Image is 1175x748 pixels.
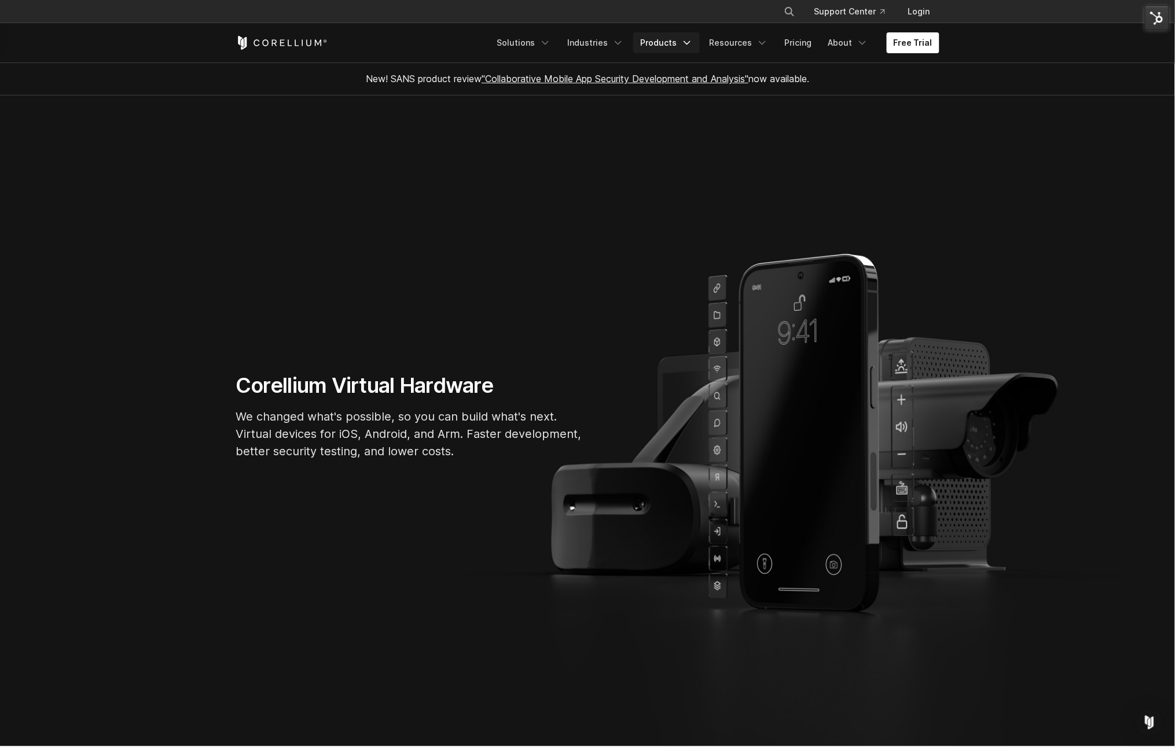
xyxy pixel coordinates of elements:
[1136,709,1163,736] div: Open Intercom Messenger
[887,32,939,53] a: Free Trial
[236,373,583,399] h1: Corellium Virtual Hardware
[366,73,809,84] span: New! SANS product review now available.
[779,1,800,22] button: Search
[482,73,748,84] a: "Collaborative Mobile App Security Development and Analysis"
[899,1,939,22] a: Login
[236,36,328,50] a: Corellium Home
[821,32,875,53] a: About
[236,408,583,460] p: We changed what's possible, so you can build what's next. Virtual devices for iOS, Android, and A...
[770,1,939,22] div: Navigation Menu
[1145,6,1169,30] img: HubSpot Tools Menu Toggle
[633,32,700,53] a: Products
[702,32,775,53] a: Resources
[490,32,558,53] a: Solutions
[777,32,818,53] a: Pricing
[490,32,939,53] div: Navigation Menu
[805,1,894,22] a: Support Center
[560,32,631,53] a: Industries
